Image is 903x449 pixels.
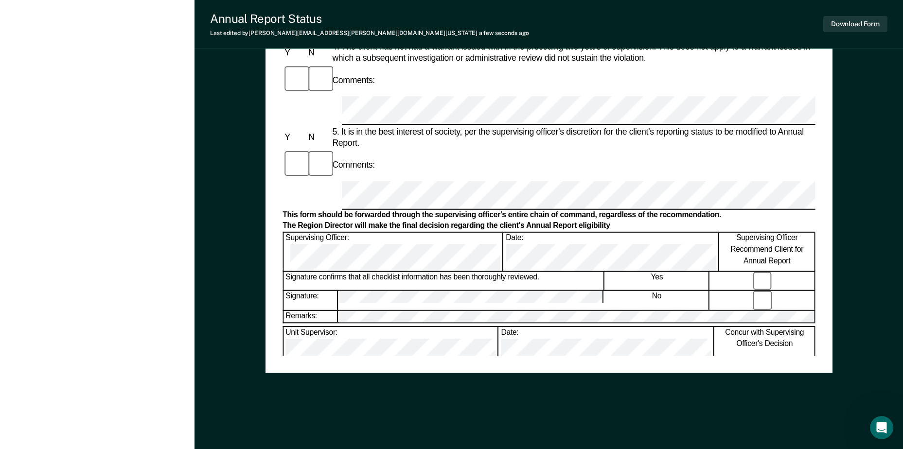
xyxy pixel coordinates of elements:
[330,41,815,64] div: 4. The client has not had a warrant issued with in the preceding two years of supervision. This d...
[283,233,503,271] div: Supervising Officer:
[283,47,306,58] div: Y
[605,291,709,310] div: No
[306,47,330,58] div: N
[306,131,330,143] div: N
[283,272,604,290] div: Signature confirms that all checklist information has been thoroughly reviewed.
[823,16,887,32] button: Download Form
[283,311,338,323] div: Remarks:
[605,272,709,290] div: Yes
[479,30,529,36] span: a few seconds ago
[504,233,718,271] div: Date:
[330,75,376,86] div: Comments:
[330,159,376,171] div: Comments:
[210,30,529,36] div: Last edited by [PERSON_NAME][EMAIL_ADDRESS][PERSON_NAME][DOMAIN_NAME][US_STATE]
[870,416,893,439] iframe: Intercom live chat
[719,233,815,271] div: Supervising Officer Recommend Client for Annual Report
[283,210,815,220] div: This form should be forwarded through the supervising officer's entire chain of command, regardle...
[283,291,337,310] div: Signature:
[499,328,713,365] div: Date:
[330,126,815,149] div: 5. It is in the best interest of society, per the supervising officer's discretion for the client...
[283,328,498,365] div: Unit Supervisor:
[210,12,529,26] div: Annual Report Status
[714,328,815,365] div: Concur with Supervising Officer's Decision
[283,221,815,231] div: The Region Director will make the final decision regarding the client's Annual Report eligibility
[283,131,306,143] div: Y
